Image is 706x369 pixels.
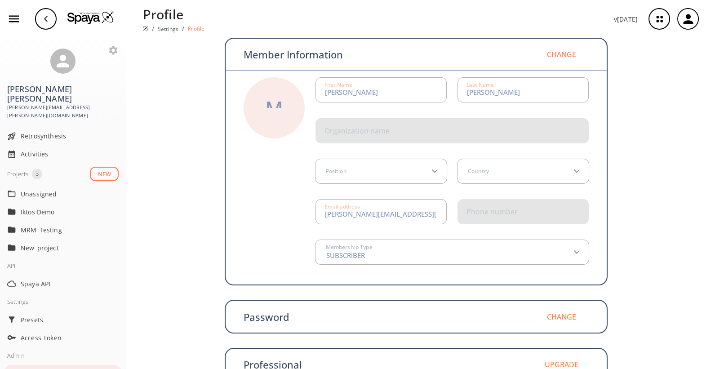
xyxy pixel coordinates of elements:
span: Spaya API [21,279,119,289]
span: Unassigned [21,189,119,199]
label: Select image [252,108,297,117]
div: Phone number [466,208,518,215]
span: Retrosynthesis [21,131,119,141]
span: Access Token [21,333,119,342]
div: Retrosynthesis [4,127,122,145]
div: Last Name [466,82,494,88]
div: Iktos Demo [4,203,122,221]
p: v [DATE] [614,14,638,24]
li: / [182,24,184,33]
p: Iktos Demo [21,207,93,217]
p: MRM_Testing [21,225,93,235]
img: Logo Spaya [67,11,114,24]
button: Change [535,44,589,65]
div: Spaya API [4,275,122,293]
div: Activities [4,145,122,163]
h3: [PERSON_NAME] [PERSON_NAME] [7,84,119,103]
button: NEW [90,167,119,182]
span: Activities [21,149,119,159]
span: Presets [21,315,119,325]
a: Settings [158,25,178,33]
div: MRM_Testing [4,221,122,239]
label: Membership Type [323,245,373,250]
div: Projects [7,169,28,179]
p: Profile [188,25,204,32]
button: Change [535,306,589,328]
p: Profile [143,4,205,24]
span: 3 [32,169,42,178]
div: Presets [4,311,122,329]
li: / [152,24,154,33]
div: First Name [324,82,352,88]
img: Spaya logo [143,26,148,31]
div: Access Token [4,329,122,347]
label: Country [465,169,489,174]
p: Member Information [244,49,343,59]
p: New_project [21,243,93,253]
span: [PERSON_NAME][EMAIL_ADDRESS][PERSON_NAME][DOMAIN_NAME] [7,103,119,120]
p: Password [244,312,289,322]
div: New_project [4,239,122,257]
div: M [265,98,283,118]
div: Organization name [324,127,390,134]
div: Email address [324,204,360,209]
label: Position [323,169,347,174]
div: Unassigned [4,185,122,203]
